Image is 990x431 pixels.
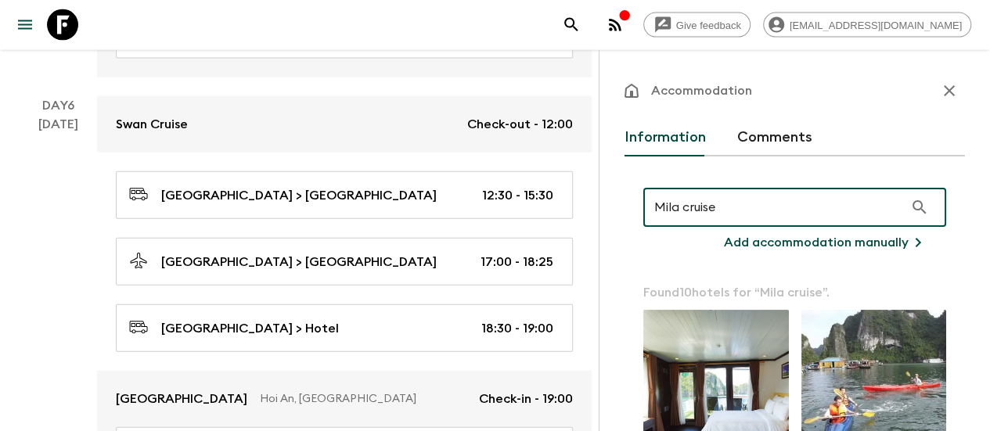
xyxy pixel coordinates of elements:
p: Accommodation [651,81,752,100]
p: Check-out - 12:00 [467,115,573,134]
div: [EMAIL_ADDRESS][DOMAIN_NAME] [763,13,971,38]
p: Check-in - 19:00 [479,390,573,408]
input: Search for a region or hotel... [643,185,904,229]
button: Comments [737,119,812,156]
a: [GEOGRAPHIC_DATA] > Hotel18:30 - 19:00 [116,304,573,352]
a: [GEOGRAPHIC_DATA] > [GEOGRAPHIC_DATA]12:30 - 15:30 [116,171,573,219]
button: menu [9,9,41,41]
a: Swan CruiseCheck-out - 12:00 [97,96,592,153]
p: [GEOGRAPHIC_DATA] > [GEOGRAPHIC_DATA] [161,186,437,205]
button: Add accommodation manually [705,227,946,258]
p: Swan Cruise [116,115,188,134]
p: 17:00 - 18:25 [481,253,553,271]
p: Hoi An, [GEOGRAPHIC_DATA] [260,391,466,407]
p: [GEOGRAPHIC_DATA] > [GEOGRAPHIC_DATA] [161,253,437,271]
p: 18:30 - 19:00 [481,319,553,338]
a: [GEOGRAPHIC_DATA] > [GEOGRAPHIC_DATA]17:00 - 18:25 [116,238,573,286]
button: Information [625,119,706,156]
p: 12:30 - 15:30 [482,186,553,205]
p: [GEOGRAPHIC_DATA] [116,390,247,408]
button: search adventures [556,9,587,41]
p: Add accommodation manually [724,233,909,252]
span: Give feedback [668,20,750,31]
a: [GEOGRAPHIC_DATA]Hoi An, [GEOGRAPHIC_DATA]Check-in - 19:00 [97,371,592,427]
a: Give feedback [643,13,751,38]
span: [EMAIL_ADDRESS][DOMAIN_NAME] [781,20,970,31]
p: Day 6 [19,96,97,115]
p: Found 10 hotels for “ Mila cruise ”. [643,283,946,302]
p: [GEOGRAPHIC_DATA] > Hotel [161,319,339,338]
